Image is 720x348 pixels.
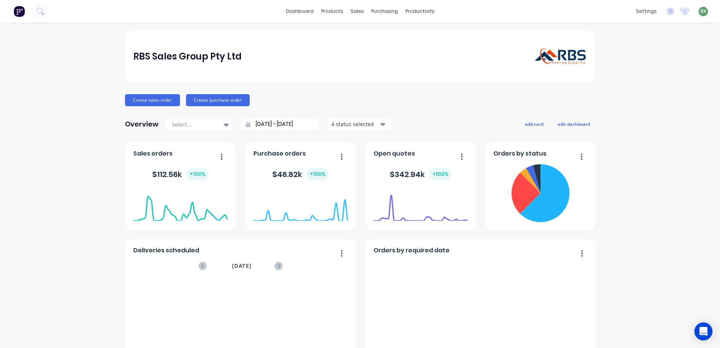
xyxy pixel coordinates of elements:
[133,149,172,158] span: Sales orders
[368,6,402,17] div: purchasing
[347,6,368,17] div: sales
[327,119,391,130] button: 4 status selected
[186,94,250,106] button: Create purchase order
[282,6,317,17] a: dashboard
[493,149,546,158] span: Orders by status
[317,6,347,17] div: products
[390,168,452,180] div: $ 342.94k
[534,48,587,65] img: RBS Sales Group Pty Ltd
[253,149,306,158] span: Purchase orders
[553,119,595,129] button: edit dashboard
[429,168,452,180] div: + 100 %
[632,6,661,17] div: settings
[186,168,209,180] div: + 100 %
[232,262,252,270] span: [DATE]
[374,246,450,255] span: Orders by required date
[520,119,548,129] button: add card
[331,120,379,128] div: 4 status selected
[133,246,199,255] span: Deliveries scheduled
[402,6,438,17] div: productivity
[125,117,159,132] div: Overview
[14,6,25,17] img: Factory
[152,168,209,180] div: $ 112.56k
[133,49,242,64] div: RBS Sales Group Pty Ltd
[272,168,329,180] div: $ 46.82k
[374,149,415,158] span: Open quotes
[307,168,329,180] div: + 100 %
[125,94,180,106] button: Create sales order
[700,8,706,15] span: BK
[694,322,712,340] div: Open Intercom Messenger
